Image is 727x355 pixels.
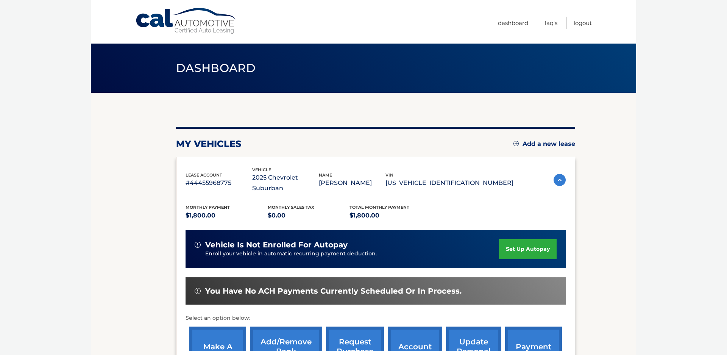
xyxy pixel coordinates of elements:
[385,178,513,188] p: [US_VEHICLE_IDENTIFICATION_NUMBER]
[319,178,385,188] p: [PERSON_NAME]
[195,242,201,248] img: alert-white.svg
[319,172,332,178] span: name
[205,240,348,250] span: vehicle is not enrolled for autopay
[349,205,409,210] span: Total Monthly Payment
[268,205,314,210] span: Monthly sales Tax
[268,210,350,221] p: $0.00
[252,172,319,194] p: 2025 Chevrolet Suburban
[499,239,557,259] a: set up autopay
[205,250,499,258] p: Enroll your vehicle in automatic recurring payment deduction.
[513,140,575,148] a: Add a new lease
[544,17,557,29] a: FAQ's
[349,210,432,221] p: $1,800.00
[513,141,519,146] img: add.svg
[186,210,268,221] p: $1,800.00
[252,167,271,172] span: vehicle
[186,178,252,188] p: #44455968775
[205,286,462,296] span: You have no ACH payments currently scheduled or in process.
[186,314,566,323] p: Select an option below:
[574,17,592,29] a: Logout
[176,138,242,150] h2: my vehicles
[186,172,222,178] span: lease account
[195,288,201,294] img: alert-white.svg
[135,8,237,34] a: Cal Automotive
[176,61,256,75] span: Dashboard
[498,17,528,29] a: Dashboard
[385,172,393,178] span: vin
[554,174,566,186] img: accordion-active.svg
[186,205,230,210] span: Monthly Payment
